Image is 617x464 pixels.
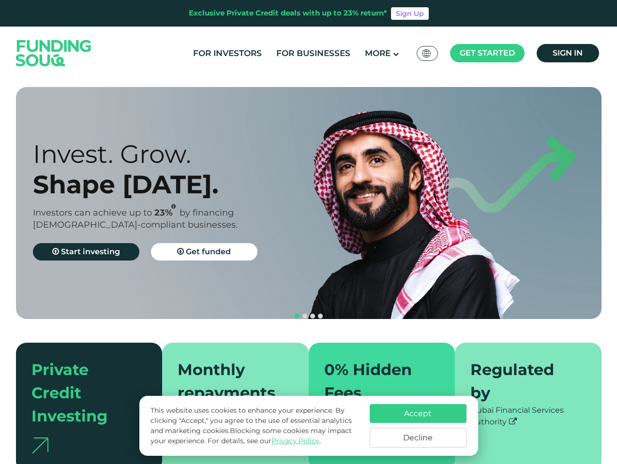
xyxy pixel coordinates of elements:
[293,312,301,320] button: navigation
[370,404,467,423] button: Accept
[151,243,257,261] a: Get funded
[31,358,135,428] div: Private Credit Investing
[178,358,282,405] div: Monthly repayments
[470,358,574,405] div: Regulated by
[61,247,120,256] span: Start investing
[324,358,428,405] div: 0% Hidden Fees
[150,406,360,446] p: This website uses cookies to enhance your experience. By clicking "Accept," you agree to the use ...
[191,45,264,61] a: For Investors
[365,48,391,58] span: More
[186,247,231,256] span: Get funded
[316,312,324,320] button: navigation
[154,207,180,218] span: 23%
[309,312,316,320] button: navigation
[33,169,326,200] div: Shape [DATE].
[6,29,101,77] img: Logo
[537,44,599,62] a: Sign in
[171,204,176,209] i: 23% IRR (expected) ~ 15% Net yield (expected)
[301,312,309,320] button: navigation
[470,405,586,428] div: Dubai Financial Services Authority
[208,436,321,445] span: For details, see our .
[422,49,431,58] img: SA Flag
[31,437,48,453] img: arrow
[553,48,583,58] span: Sign in
[33,207,152,218] span: Investors can achieve up to
[189,8,387,19] div: Exclusive Private Credit deals with up to 23% return*
[370,428,467,448] button: Decline
[391,7,429,20] a: Sign Up
[271,436,319,445] a: Privacy Policy
[33,243,139,261] a: Start investing
[33,207,238,230] span: by financing [DEMOGRAPHIC_DATA]-compliant businesses.
[150,426,352,445] span: Blocking some cookies may impact your experience.
[460,48,515,58] span: Get started
[274,45,353,61] a: For Businesses
[33,139,326,169] div: Invest. Grow.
